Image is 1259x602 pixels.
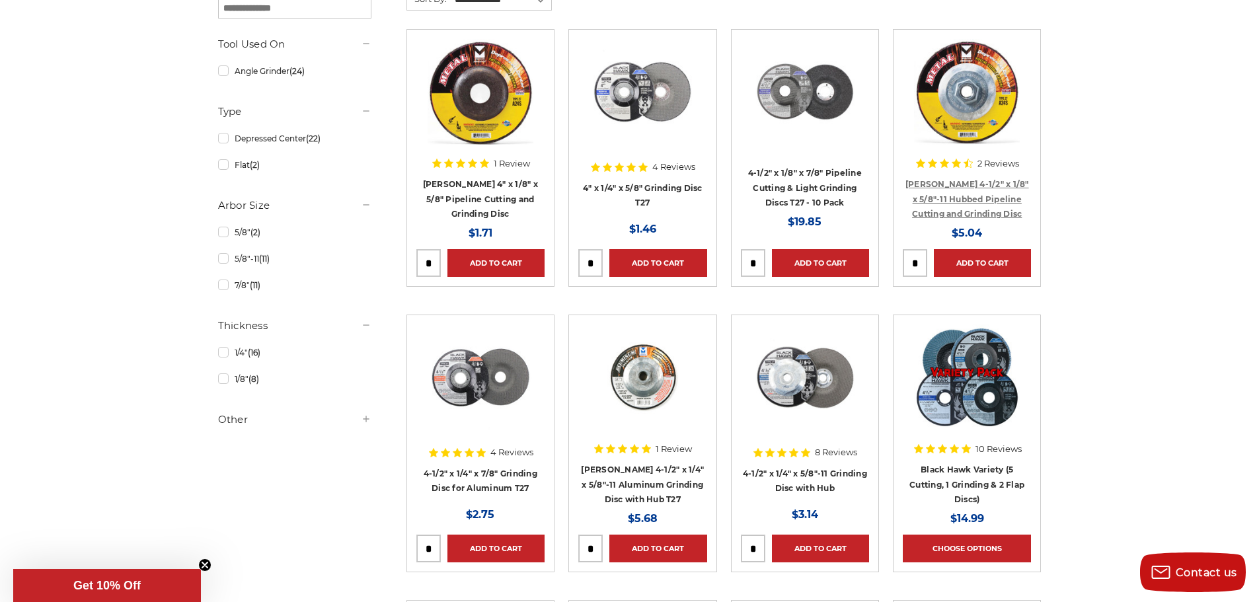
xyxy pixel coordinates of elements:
span: $14.99 [950,512,984,525]
a: Add to Cart [934,249,1031,277]
span: (22) [306,133,321,143]
a: 5/8"-11 [218,247,371,270]
a: Choose Options [903,535,1031,562]
h5: Other [218,412,371,428]
span: (2) [250,227,260,237]
h5: Type [218,104,371,120]
a: 1/8" [218,367,371,391]
a: Depressed Center [218,127,371,150]
button: Close teaser [198,558,211,572]
a: 4" x 1/4" x 5/8" Grinding Disc T27 [583,183,703,208]
span: (24) [289,66,305,76]
a: 4-1/2" x 1/8" x 7/8" Pipeline Cutting & Light Grinding Discs T27 - 10 Pack [748,168,862,207]
span: 8 Reviews [815,448,857,457]
span: 10 Reviews [975,445,1022,453]
a: [PERSON_NAME] 4-1/2" x 1/8" x 5/8"-11 Hubbed Pipeline Cutting and Grinding Disc [905,179,1029,219]
a: Aluminum Grinding Wheel with Hub [578,324,706,453]
h5: Tool Used On [218,36,371,52]
a: Add to Cart [447,535,545,562]
button: Contact us [1140,552,1246,592]
a: [PERSON_NAME] 4" x 1/8" x 5/8" Pipeline Cutting and Grinding Disc [423,179,538,219]
h5: Arbor Size [218,198,371,213]
a: 1/4" [218,341,371,364]
span: Contact us [1176,566,1237,579]
span: 2 Reviews [977,159,1019,168]
div: Get 10% OffClose teaser [13,569,201,602]
a: 7/8" [218,274,371,297]
span: $19.85 [788,215,821,228]
img: Mercer 4-1/2" x 1/8" x 5/8"-11 Hubbed Cutting and Light Grinding Wheel [914,39,1020,145]
a: BHA 4.5 Inch Grinding Wheel with 5/8 inch hub [741,324,869,453]
a: Add to Cart [609,249,706,277]
a: Black Hawk Variety (5 Cutting, 1 Grinding & 2 Flap Discs) [909,465,1024,504]
a: Angle Grinder [218,59,371,83]
span: (16) [248,348,260,357]
a: Add to Cart [447,249,545,277]
span: (11) [259,254,270,264]
a: BHA 4.5 inch grinding disc for aluminum [416,324,545,453]
span: $1.46 [629,223,656,235]
span: $2.75 [466,508,494,521]
span: 4 Reviews [652,163,695,171]
span: 4 Reviews [490,448,533,457]
a: 4-1/2" x 1/4" x 7/8" Grinding Disc for Aluminum T27 [424,469,537,494]
img: Black Hawk Variety (5 Cutting, 1 Grinding & 2 Flap Discs) [914,324,1020,430]
a: Add to Cart [772,535,869,562]
a: 5/8" [218,221,371,244]
span: $3.14 [792,508,818,521]
a: Mercer 4" x 1/8" x 5/8 Cutting and Light Grinding Wheel [416,39,545,167]
a: 4 inch BHA grinding wheels [578,39,706,167]
img: Mercer 4" x 1/8" x 5/8 Cutting and Light Grinding Wheel [428,39,533,145]
img: BHA 4.5 Inch Grinding Wheel with 5/8 inch hub [752,324,858,430]
span: 1 Review [494,159,530,168]
span: $5.04 [952,227,982,239]
a: Add to Cart [609,535,706,562]
span: $5.68 [628,512,658,525]
a: Black Hawk Variety (5 Cutting, 1 Grinding & 2 Flap Discs) [903,324,1031,453]
img: BHA 4.5 inch grinding disc for aluminum [428,324,533,430]
span: (11) [250,280,260,290]
h5: Thickness [218,318,371,334]
img: Aluminum Grinding Wheel with Hub [590,324,695,430]
a: Mercer 4-1/2" x 1/8" x 5/8"-11 Hubbed Cutting and Light Grinding Wheel [903,39,1031,167]
span: Get 10% Off [73,579,141,592]
a: 4-1/2" x 1/4" x 5/8"-11 Grinding Disc with Hub [743,469,867,494]
a: [PERSON_NAME] 4-1/2" x 1/4" x 5/8"-11 Aluminum Grinding Disc with Hub T27 [581,465,704,504]
a: View of Black Hawk's 4 1/2 inch T27 pipeline disc, showing both front and back of the grinding wh... [741,39,869,167]
span: 1 Review [656,445,692,453]
span: (8) [248,374,259,384]
img: 4 inch BHA grinding wheels [590,39,695,145]
span: (2) [250,160,260,170]
a: Flat [218,153,371,176]
a: Add to Cart [772,249,869,277]
span: $1.71 [469,227,492,239]
img: View of Black Hawk's 4 1/2 inch T27 pipeline disc, showing both front and back of the grinding wh... [752,39,858,145]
